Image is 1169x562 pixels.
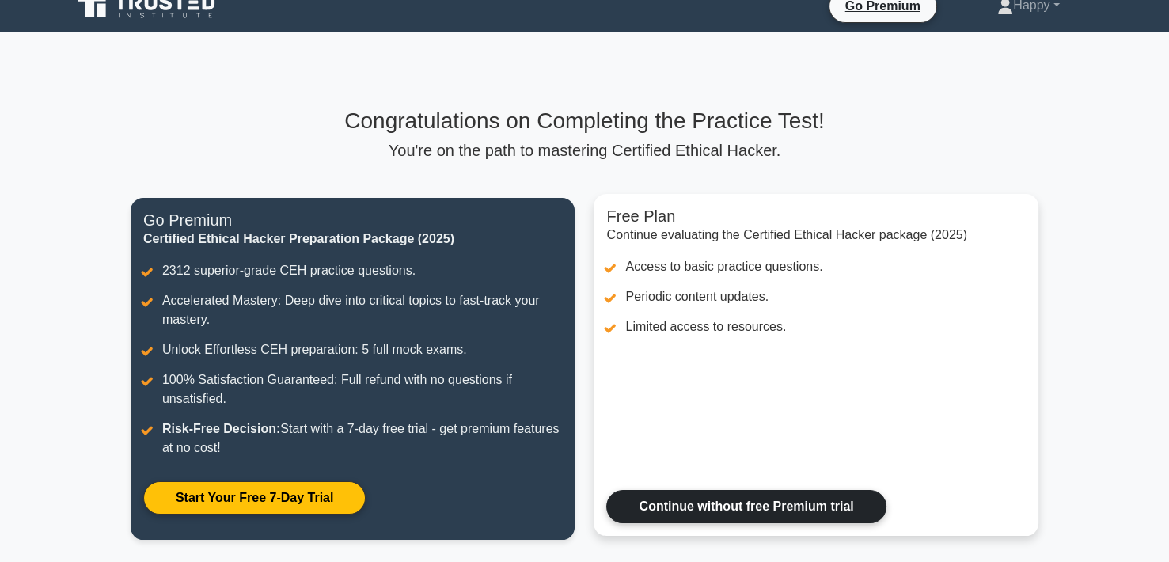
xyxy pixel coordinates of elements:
[606,490,886,523] a: Continue without free Premium trial
[131,141,1038,160] p: You're on the path to mastering Certified Ethical Hacker.
[131,108,1038,135] h3: Congratulations on Completing the Practice Test!
[143,481,366,515] a: Start Your Free 7-Day Trial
